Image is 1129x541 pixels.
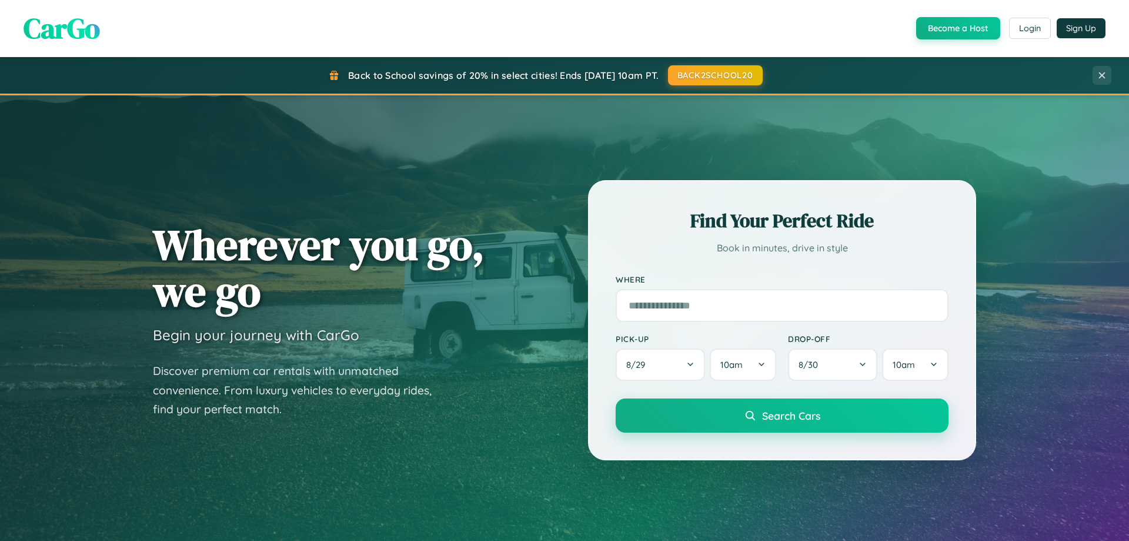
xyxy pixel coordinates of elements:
button: 8/29 [616,349,705,381]
button: BACK2SCHOOL20 [668,65,763,85]
p: Discover premium car rentals with unmatched convenience. From luxury vehicles to everyday rides, ... [153,361,447,419]
h1: Wherever you go, we go [153,221,485,314]
span: Back to School savings of 20% in select cities! Ends [DATE] 10am PT. [348,69,659,81]
span: Search Cars [762,409,820,422]
label: Where [616,274,948,284]
span: 10am [893,359,915,370]
label: Drop-off [788,334,948,344]
span: 8 / 30 [799,359,824,370]
span: 10am [720,359,743,370]
p: Book in minutes, drive in style [616,240,948,257]
button: Search Cars [616,399,948,433]
button: 10am [882,349,948,381]
button: 8/30 [788,349,877,381]
button: Become a Host [916,17,1000,39]
button: 10am [710,349,776,381]
span: 8 / 29 [626,359,651,370]
button: Sign Up [1057,18,1105,38]
label: Pick-up [616,334,776,344]
h2: Find Your Perfect Ride [616,208,948,234]
span: CarGo [24,9,100,48]
button: Login [1009,18,1051,39]
h3: Begin your journey with CarGo [153,326,359,344]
